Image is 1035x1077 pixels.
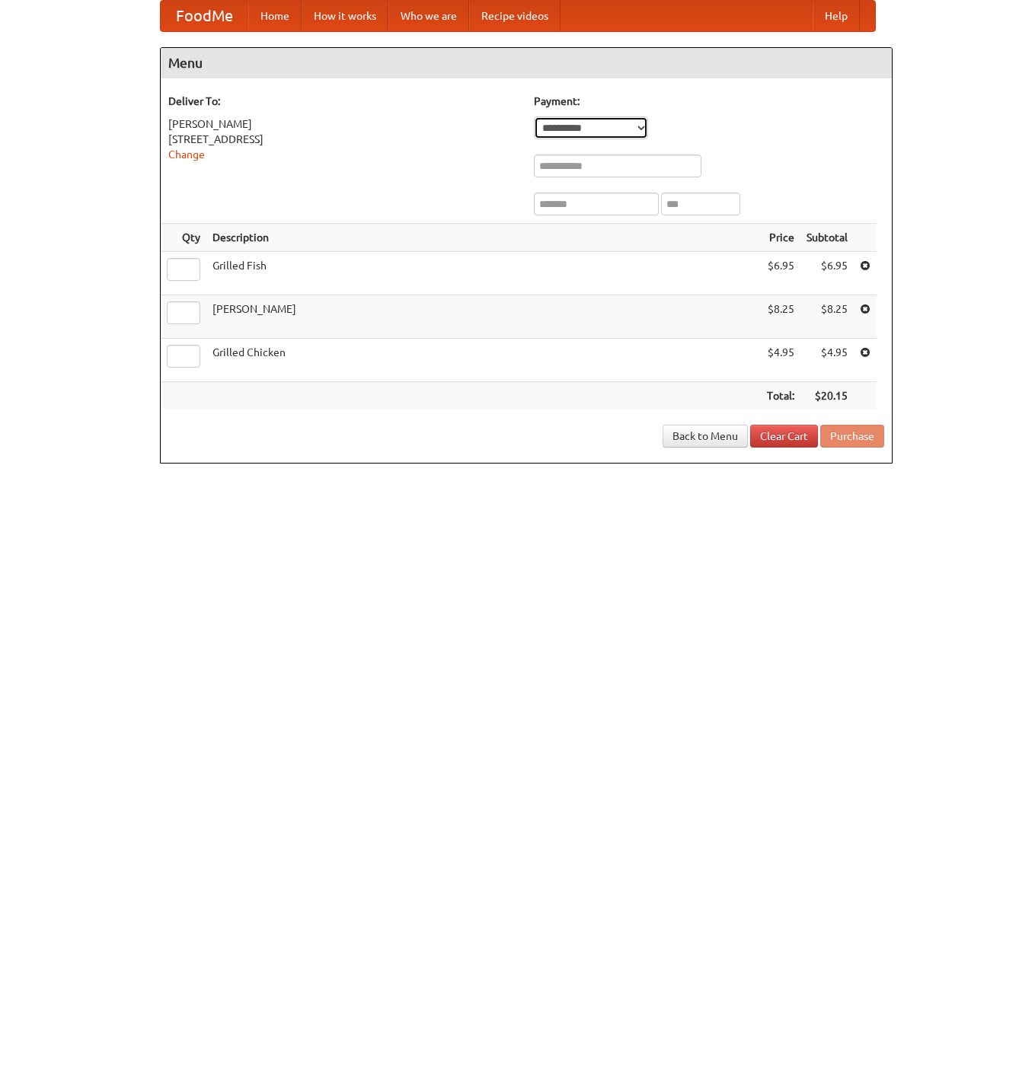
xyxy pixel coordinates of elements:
a: Recipe videos [469,1,561,31]
td: $6.95 [800,252,854,295]
td: $8.25 [800,295,854,339]
a: Clear Cart [750,425,818,448]
td: $4.95 [800,339,854,382]
h4: Menu [161,48,892,78]
td: [PERSON_NAME] [206,295,761,339]
a: Change [168,148,205,161]
div: [STREET_ADDRESS] [168,132,519,147]
th: $20.15 [800,382,854,410]
th: Subtotal [800,224,854,252]
h5: Deliver To: [168,94,519,109]
a: Who we are [388,1,469,31]
th: Total: [761,382,800,410]
h5: Payment: [534,94,884,109]
td: $4.95 [761,339,800,382]
th: Qty [161,224,206,252]
a: How it works [302,1,388,31]
div: [PERSON_NAME] [168,116,519,132]
td: $8.25 [761,295,800,339]
a: Back to Menu [663,425,748,448]
td: Grilled Fish [206,252,761,295]
th: Description [206,224,761,252]
a: FoodMe [161,1,248,31]
button: Purchase [820,425,884,448]
td: Grilled Chicken [206,339,761,382]
a: Home [248,1,302,31]
th: Price [761,224,800,252]
a: Help [813,1,860,31]
td: $6.95 [761,252,800,295]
